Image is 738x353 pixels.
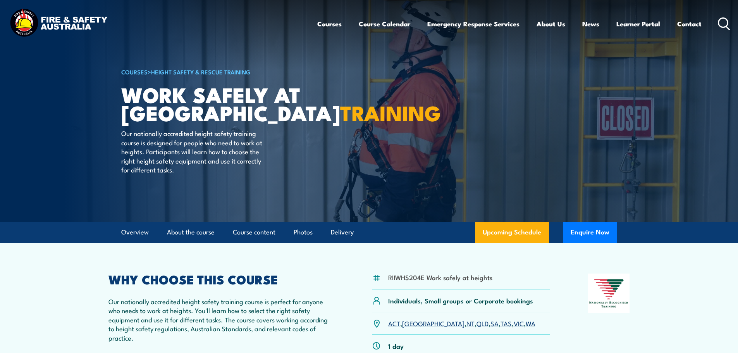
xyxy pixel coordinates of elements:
a: Emergency Response Services [427,14,520,34]
a: Photos [294,222,313,243]
a: Course Calendar [359,14,410,34]
img: Nationally Recognised Training logo. [588,274,630,313]
a: ACT [388,319,400,328]
p: Our nationally accredited height safety training course is designed for people who need to work a... [121,129,263,174]
button: Enquire Now [563,222,617,243]
a: VIC [514,319,524,328]
a: Course content [233,222,275,243]
li: RIIWHS204E Work safely at heights [388,273,492,282]
a: Contact [677,14,702,34]
a: COURSES [121,67,148,76]
a: SA [490,319,499,328]
a: Learner Portal [616,14,660,34]
h1: Work Safely at [GEOGRAPHIC_DATA] [121,85,313,121]
h6: > [121,67,313,76]
a: NT [466,319,475,328]
a: [GEOGRAPHIC_DATA] [402,319,464,328]
p: Our nationally accredited height safety training course is perfect for anyone who needs to work a... [108,297,335,342]
a: Height Safety & Rescue Training [151,67,251,76]
p: Individuals, Small groups or Corporate bookings [388,296,533,305]
strong: TRAINING [340,96,441,128]
a: Courses [317,14,342,34]
a: About the course [167,222,215,243]
a: Overview [121,222,149,243]
p: , , , , , , , [388,319,535,328]
a: Delivery [331,222,354,243]
a: Upcoming Schedule [475,222,549,243]
a: About Us [537,14,565,34]
p: 1 day [388,341,404,350]
a: WA [526,319,535,328]
a: QLD [477,319,489,328]
h2: WHY CHOOSE THIS COURSE [108,274,335,284]
a: TAS [501,319,512,328]
a: News [582,14,599,34]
